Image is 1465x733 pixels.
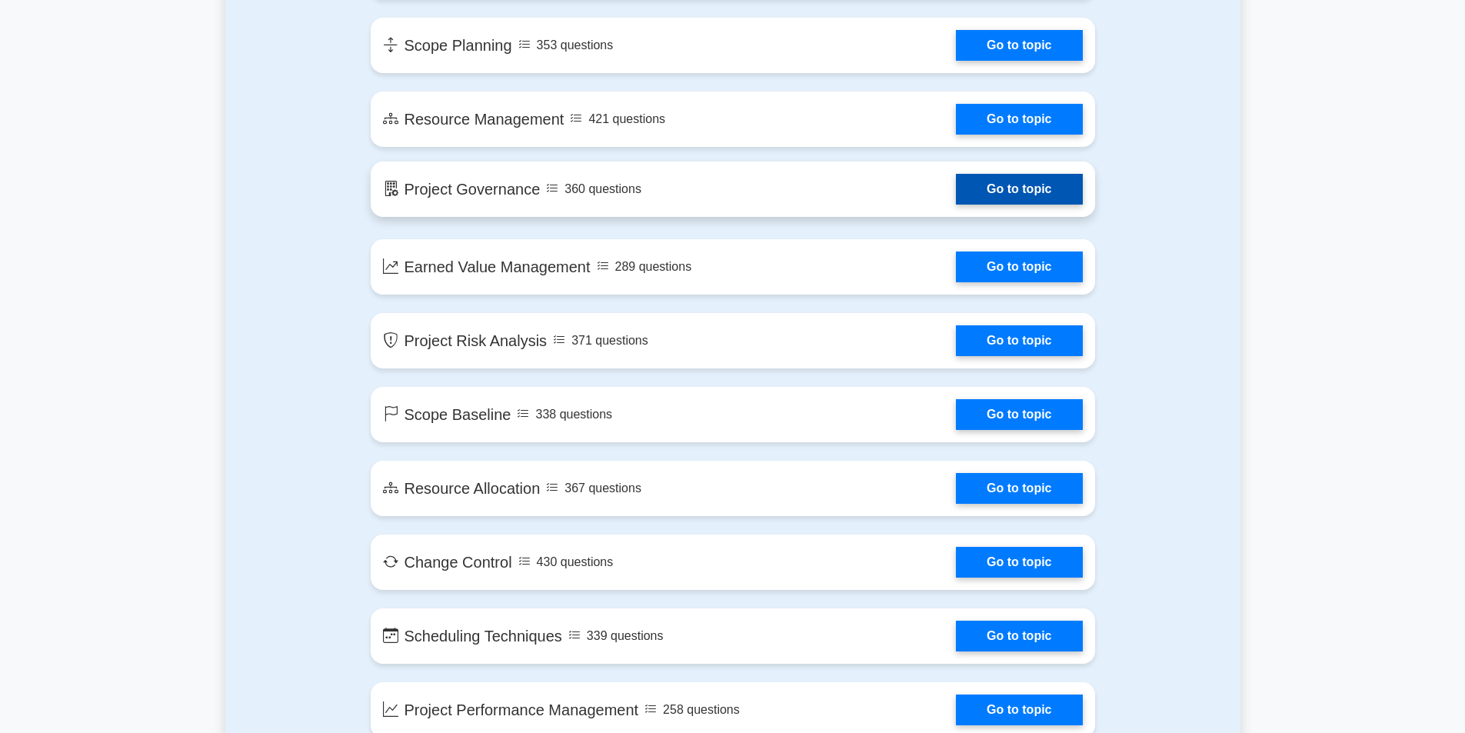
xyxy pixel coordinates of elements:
[956,399,1082,430] a: Go to topic
[956,252,1082,282] a: Go to topic
[956,325,1082,356] a: Go to topic
[956,547,1082,578] a: Go to topic
[956,104,1082,135] a: Go to topic
[956,695,1082,725] a: Go to topic
[956,621,1082,651] a: Go to topic
[956,473,1082,504] a: Go to topic
[956,174,1082,205] a: Go to topic
[956,30,1082,61] a: Go to topic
